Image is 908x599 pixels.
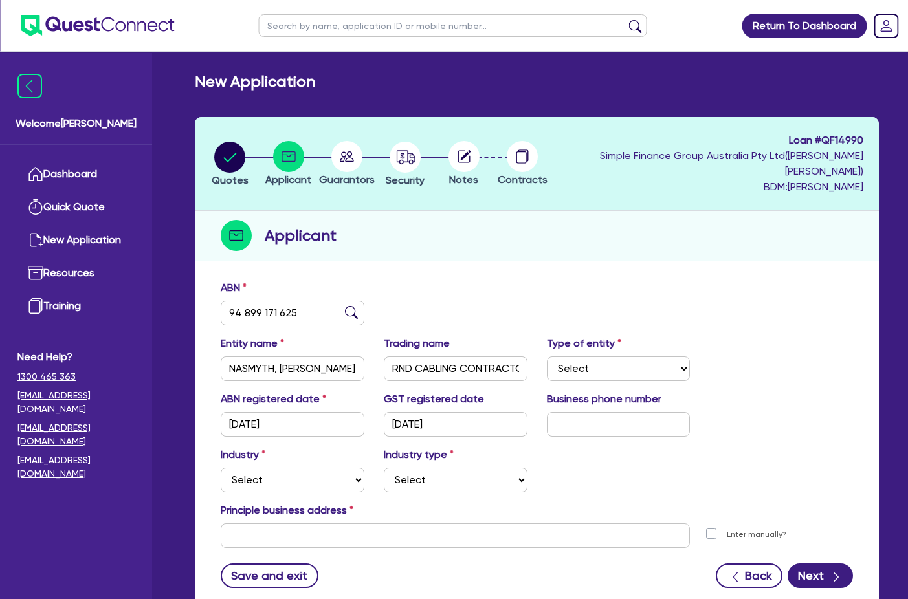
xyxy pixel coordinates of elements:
img: quick-quote [28,199,43,215]
img: quest-connect-logo-blue [21,15,174,36]
label: GST registered date [384,391,484,407]
span: Security [386,174,425,186]
label: Trading name [384,336,450,351]
label: Industry type [384,447,454,463]
h2: New Application [195,72,315,91]
span: Need Help? [17,349,135,365]
a: Quick Quote [17,191,135,224]
a: [EMAIL_ADDRESS][DOMAIN_NAME] [17,421,135,448]
input: DD / MM / YYYY [221,412,364,437]
label: Type of entity [547,336,621,351]
span: Loan # QF14990 [555,133,863,148]
button: Back [716,563,782,588]
h2: Applicant [265,224,337,247]
button: Quotes [211,141,249,189]
label: Principle business address [221,503,353,518]
span: Contracts [498,173,548,186]
input: Search by name, application ID or mobile number... [259,14,647,37]
a: New Application [17,224,135,257]
button: Security [385,141,425,189]
a: Return To Dashboard [742,14,867,38]
span: Applicant [265,173,311,186]
input: DD / MM / YYYY [384,412,527,437]
button: Next [788,563,853,588]
label: ABN registered date [221,391,326,407]
label: ABN [221,280,247,296]
a: Training [17,290,135,323]
a: Dropdown toggle [869,9,903,43]
a: [EMAIL_ADDRESS][DOMAIN_NAME] [17,453,135,481]
a: [EMAIL_ADDRESS][DOMAIN_NAME] [17,389,135,416]
img: training [28,298,43,314]
tcxspan: Call 1300 465 363 via 3CX [17,371,76,382]
button: Save and exit [221,563,318,588]
img: icon-menu-close [17,74,42,98]
span: Simple Finance Group Australia Pty Ltd ( [PERSON_NAME] [PERSON_NAME] ) [600,149,863,177]
span: Quotes [212,174,249,186]
span: Guarantors [319,173,375,186]
img: new-application [28,232,43,248]
img: abn-lookup icon [345,306,358,319]
img: resources [28,265,43,281]
span: BDM: [PERSON_NAME] [555,179,863,195]
span: Welcome [PERSON_NAME] [16,116,137,131]
span: Notes [449,173,478,186]
label: Industry [221,447,265,463]
a: Dashboard [17,158,135,191]
label: Business phone number [547,391,661,407]
a: Resources [17,257,135,290]
img: step-icon [221,220,252,251]
label: Enter manually? [727,528,786,541]
label: Entity name [221,336,284,351]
